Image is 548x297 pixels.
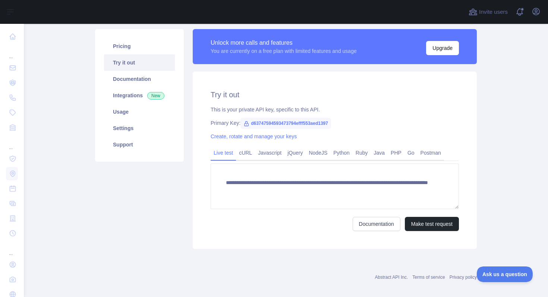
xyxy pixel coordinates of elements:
a: PHP [388,147,404,159]
a: Pricing [104,38,175,54]
a: jQuery [284,147,306,159]
a: Ruby [353,147,371,159]
a: Go [404,147,418,159]
span: New [147,92,164,99]
button: Invite users [467,6,509,18]
button: Make test request [405,217,459,231]
a: Try it out [104,54,175,71]
div: ... [6,136,18,151]
a: Live test [211,147,236,159]
div: ... [6,241,18,256]
div: Unlock more calls and features [211,38,357,47]
span: Invite users [479,8,508,16]
div: This is your private API key, specific to this API. [211,106,459,113]
a: Support [104,136,175,153]
a: Java [371,147,388,159]
button: Upgrade [426,41,459,55]
a: Postman [418,147,444,159]
a: Documentation [104,71,175,87]
h2: Try it out [211,89,459,100]
a: Integrations New [104,87,175,104]
a: NodeJS [306,147,330,159]
a: Abstract API Inc. [375,275,408,280]
a: Python [330,147,353,159]
a: Create, rotate and manage your keys [211,133,297,139]
div: Primary Key: [211,119,459,127]
a: Usage [104,104,175,120]
a: cURL [236,147,255,159]
div: ... [6,45,18,60]
a: Privacy policy [450,275,477,280]
span: d63747594593473794efff553aed1397 [240,118,331,129]
div: You are currently on a free plan with limited features and usage [211,47,357,55]
a: Documentation [353,217,400,231]
a: Settings [104,120,175,136]
iframe: Toggle Customer Support [477,266,533,282]
a: Terms of service [412,275,445,280]
a: Javascript [255,147,284,159]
